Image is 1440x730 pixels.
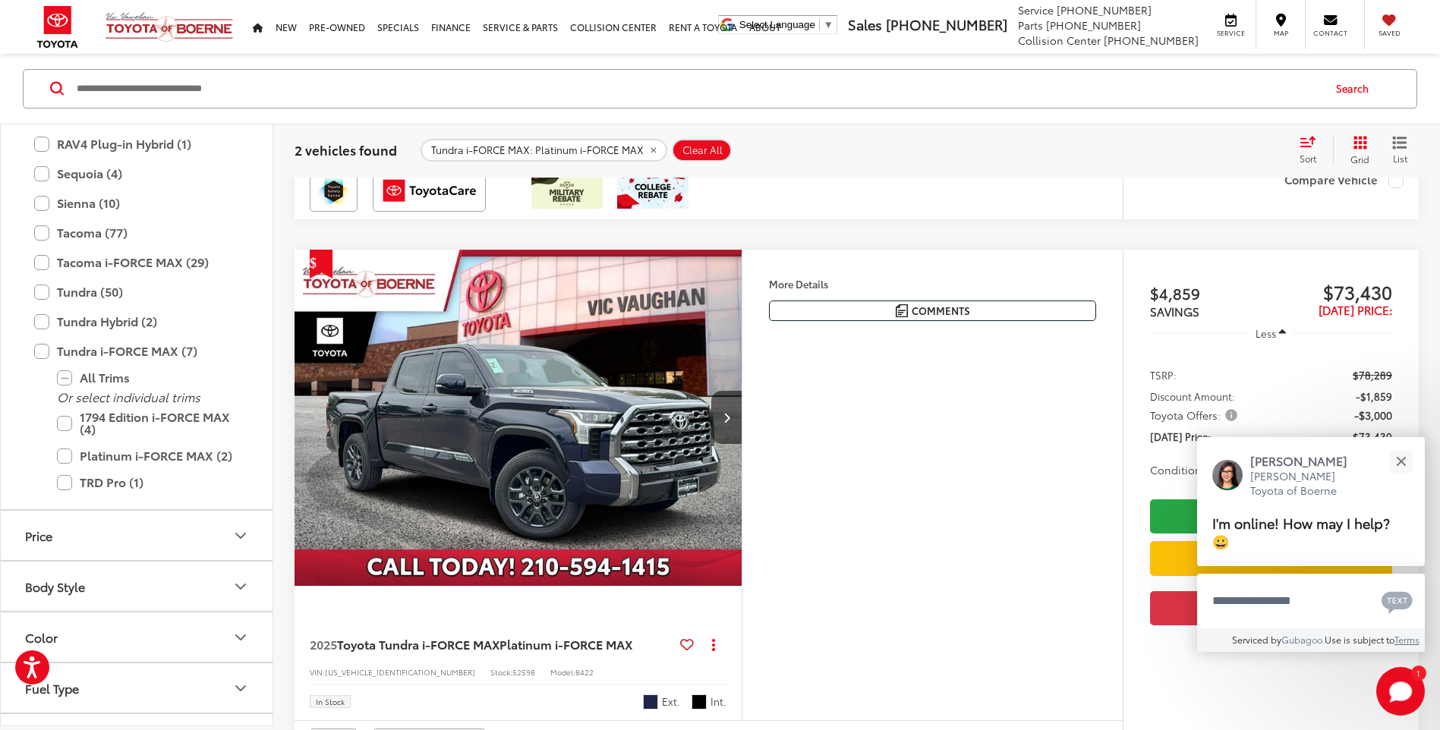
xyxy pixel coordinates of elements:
[490,666,512,678] span: Stock:
[232,577,250,596] div: Body Style
[1381,135,1419,165] button: List View
[1150,499,1392,533] a: Check Availability
[1333,135,1381,165] button: Grid View
[1018,2,1054,17] span: Service
[57,365,239,392] label: All Trims
[310,666,325,678] span: VIN:
[662,694,680,709] span: Ext.
[1250,452,1363,469] p: [PERSON_NAME]
[711,694,726,709] span: Int.
[294,250,743,586] div: 2025 Toyota Tundra i-FORCE MAX Platinum i-FORCE MAX 0
[1150,462,1301,477] span: Conditional Toyota Offers
[769,300,1096,321] button: Comments
[34,190,239,217] label: Sienna (10)
[848,14,882,34] span: Sales
[1232,633,1281,646] span: Serviced by
[34,309,239,335] label: Tundra Hybrid (2)
[34,161,239,187] label: Sequoia (4)
[1150,367,1177,382] span: TSRP:
[25,580,85,594] div: Body Style
[1214,28,1248,38] span: Service
[1,511,274,561] button: PricePrice
[512,666,535,678] span: 52598
[1197,574,1425,628] textarea: Type your message
[325,666,475,678] span: [US_VEHICLE_IDENTIFICATION_NUMBER]
[1313,28,1347,38] span: Contact
[1354,407,1392,423] span: -$3,000
[57,404,239,443] label: 1794 Edition i-FORCE MAX (4)
[1212,512,1390,551] span: I'm online! How may I help? 😀
[711,391,742,444] button: Next image
[739,19,815,30] span: Select Language
[57,443,239,470] label: Platinum i-FORCE MAX (2)
[25,681,79,696] div: Fuel Type
[25,529,52,543] div: Price
[1,664,274,713] button: Fuel TypeFuel Type
[550,666,575,678] span: Model:
[337,635,499,653] span: Toyota Tundra i-FORCE MAX
[499,635,632,653] span: Platinum i-FORCE MAX
[431,144,644,156] span: Tundra i-FORCE MAX: Platinum i-FORCE MAX
[34,279,239,306] label: Tundra (50)
[34,250,239,276] label: Tacoma i-FORCE MAX (29)
[617,172,688,209] img: /static/brand-toyota/National_Assets/toyota-college-grad.jpeg?height=48
[1256,326,1276,340] span: Less
[1416,669,1420,676] span: 1
[34,338,239,365] label: Tundra i-FORCE MAX (7)
[824,19,833,30] span: ▼
[1372,28,1406,38] span: Saved
[25,631,58,645] div: Color
[643,694,658,710] span: Blueprint
[232,527,250,545] div: Price
[1264,28,1297,38] span: Map
[1150,303,1199,319] span: SAVINGS
[1350,153,1369,165] span: Grid
[57,389,200,406] i: Or select individual trims
[75,71,1322,107] input: Search by Make, Model, or Keyword
[1150,389,1235,404] span: Discount Amount:
[1150,462,1303,477] button: Conditional Toyota Offers
[232,628,250,647] div: Color
[912,304,970,318] span: Comments
[1394,633,1420,646] a: Terms
[531,172,603,209] img: /static/brand-toyota/National_Assets/toyota-military-rebate.jpeg?height=48
[1325,633,1394,646] span: Use is subject to
[819,19,820,30] span: ​
[1150,282,1271,304] span: $4,859
[1104,33,1199,48] span: [PHONE_NUMBER]
[682,144,723,156] span: Clear All
[34,220,239,247] label: Tacoma (77)
[1250,469,1363,499] p: [PERSON_NAME] Toyota of Boerne
[1150,591,1392,625] button: Get Price Now
[1,613,274,662] button: ColorColor
[712,638,715,650] span: dropdown dots
[1018,33,1101,48] span: Collision Center
[1197,437,1425,652] div: Close[PERSON_NAME][PERSON_NAME] Toyota of BoerneI'm online! How may I help? 😀Type your messageCha...
[1271,280,1392,303] span: $73,430
[1385,445,1417,477] button: Close
[1319,301,1392,318] span: [DATE] Price:
[1382,590,1413,614] svg: Text
[1281,633,1325,646] a: Gubagoo.
[1150,541,1392,575] a: Value Your Trade
[1292,135,1333,165] button: Select sort value
[1322,70,1391,108] button: Search
[105,11,234,42] img: Vic Vaughan Toyota of Boerne
[1353,367,1392,382] span: $78,289
[1284,173,1404,188] label: Compare Vehicle
[376,172,483,209] img: ToyotaCare Vic Vaughan Toyota of Boerne Boerne TX
[421,139,667,162] button: remove Tundra%20i-FORCE%20MAX: Platinum%20i-FORCE%20MAX
[313,172,354,209] img: Toyota Safety Sense Vic Vaughan Toyota of Boerne Boerne TX
[295,140,397,159] span: 2 vehicles found
[1249,319,1294,347] button: Less
[316,698,345,706] span: In Stock
[1046,17,1141,33] span: [PHONE_NUMBER]
[896,304,908,317] img: Comments
[1300,152,1316,165] span: Sort
[294,250,743,586] a: 2025 Toyota Tundra Platinum 4WD CrewMax 5.5ft2025 Toyota Tundra Platinum 4WD CrewMax 5.5ft2025 To...
[700,631,726,658] button: Actions
[310,635,337,653] span: 2025
[232,679,250,697] div: Fuel Type
[672,139,732,162] button: Clear All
